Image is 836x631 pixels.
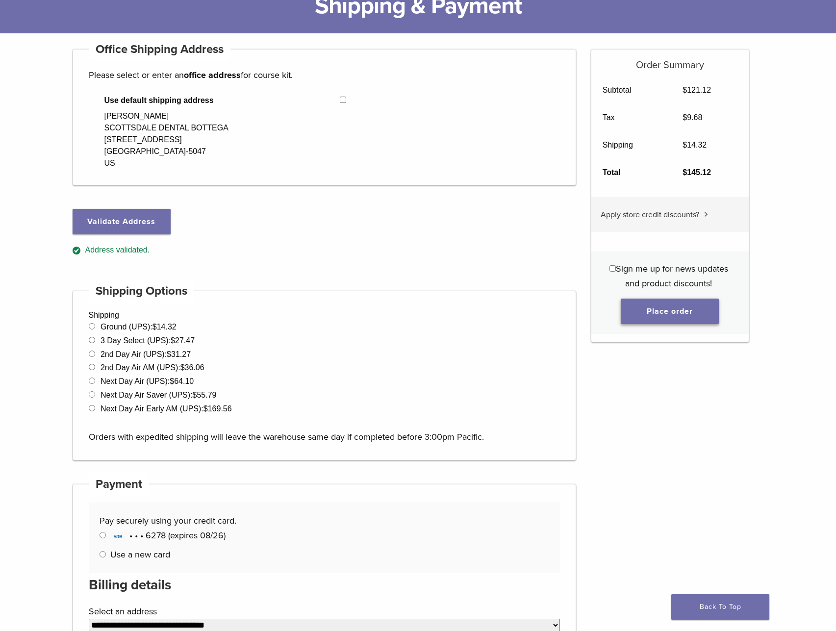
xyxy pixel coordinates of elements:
label: Ground (UPS): [101,323,177,331]
a: Back To Top [671,594,769,620]
p: Orders with expedited shipping will leave the warehouse same day if completed before 3:00pm Pacific. [89,415,560,444]
h4: Payment [89,473,150,496]
bdi: 9.68 [683,113,702,122]
bdi: 55.79 [193,391,217,399]
bdi: 27.47 [171,336,195,345]
button: Validate Address [73,209,171,234]
span: $ [203,404,208,413]
label: 2nd Day Air (UPS): [101,350,191,358]
h4: Shipping Options [89,279,195,303]
bdi: 14.32 [683,141,707,149]
p: Pay securely using your credit card. [100,513,549,528]
button: Place order [621,299,719,324]
span: $ [180,363,185,372]
th: Tax [591,104,672,131]
bdi: 64.10 [170,377,194,385]
span: $ [683,113,687,122]
span: $ [683,168,687,177]
bdi: 121.12 [683,86,711,94]
label: Next Day Air Early AM (UPS): [101,404,232,413]
bdi: 145.12 [683,168,711,177]
span: $ [171,336,175,345]
span: $ [170,377,174,385]
bdi: 36.06 [180,363,204,372]
span: $ [152,323,157,331]
input: Sign me up for news updates and product discounts! [609,265,616,272]
span: • • • 6278 (expires 08/26) [110,530,226,541]
span: $ [167,350,171,358]
th: Shipping [591,131,672,159]
h4: Office Shipping Address [89,38,231,61]
th: Subtotal [591,76,672,104]
div: Shipping [73,291,577,460]
th: Total [591,159,672,186]
bdi: 169.56 [203,404,232,413]
h3: Billing details [89,573,560,597]
label: Next Day Air Saver (UPS): [101,391,217,399]
img: caret.svg [704,212,708,217]
span: $ [683,141,687,149]
div: Address validated. [73,244,577,256]
bdi: 14.32 [152,323,177,331]
p: Please select or enter an for course kit. [89,68,560,82]
strong: office address [184,70,241,80]
label: 2nd Day Air AM (UPS): [101,363,204,372]
div: [PERSON_NAME] SCOTTSDALE DENTAL BOTTEGA [STREET_ADDRESS] [GEOGRAPHIC_DATA]-5047 US [104,110,228,169]
label: Use a new card [110,549,170,560]
label: Next Day Air (UPS): [101,377,194,385]
img: Visa [110,531,125,541]
span: $ [683,86,687,94]
h5: Order Summary [591,50,749,71]
span: $ [193,391,197,399]
label: Select an address [89,604,558,619]
span: Apply store credit discounts? [601,210,699,220]
span: Sign me up for news updates and product discounts! [616,263,728,289]
label: 3 Day Select (UPS): [101,336,195,345]
span: Use default shipping address [104,95,340,106]
bdi: 31.27 [167,350,191,358]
